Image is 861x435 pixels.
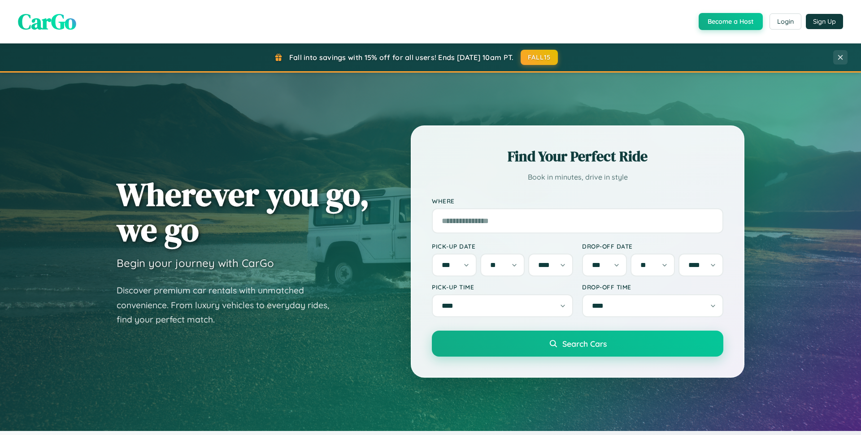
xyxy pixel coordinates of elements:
[117,177,370,247] h1: Wherever you go, we go
[770,13,801,30] button: Login
[432,171,723,184] p: Book in minutes, drive in style
[432,283,573,291] label: Pick-up Time
[117,283,341,327] p: Discover premium car rentals with unmatched convenience. From luxury vehicles to everyday rides, ...
[289,53,514,62] span: Fall into savings with 15% off for all users! Ends [DATE] 10am PT.
[432,331,723,357] button: Search Cars
[582,242,723,250] label: Drop-off Date
[562,339,607,349] span: Search Cars
[432,242,573,250] label: Pick-up Date
[117,256,274,270] h3: Begin your journey with CarGo
[432,146,723,166] h2: Find Your Perfect Ride
[582,283,723,291] label: Drop-off Time
[432,197,723,205] label: Where
[18,7,76,36] span: CarGo
[699,13,763,30] button: Become a Host
[521,50,558,65] button: FALL15
[806,14,843,29] button: Sign Up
